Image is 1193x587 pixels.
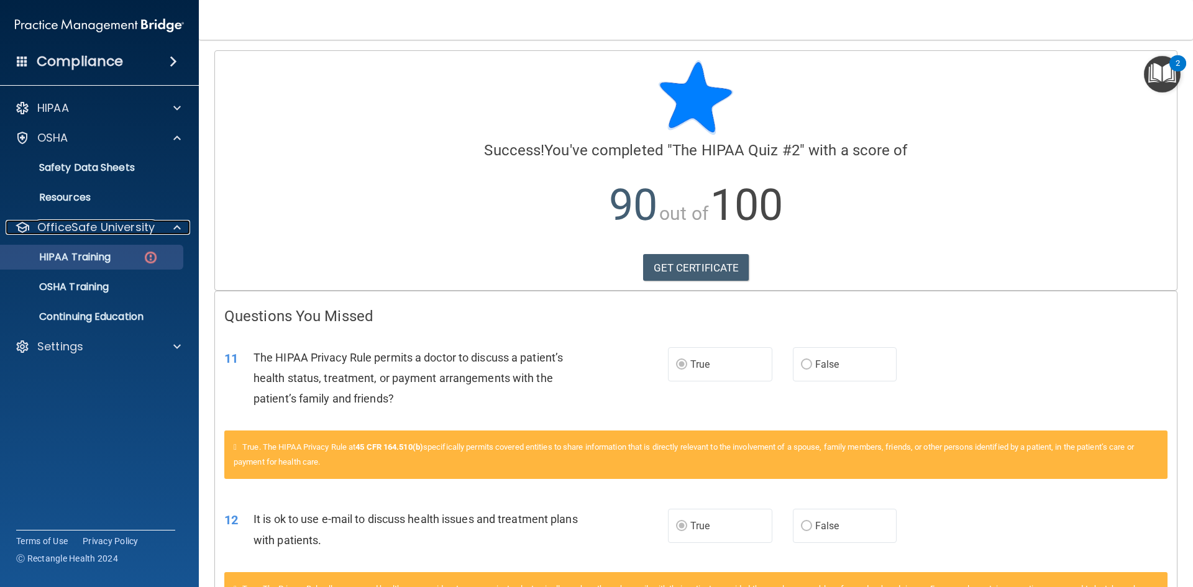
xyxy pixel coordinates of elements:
[676,522,687,531] input: True
[643,254,749,281] a: GET CERTIFICATE
[8,281,109,293] p: OSHA Training
[710,180,783,230] span: 100
[8,311,178,323] p: Continuing Education
[37,130,68,145] p: OSHA
[8,251,111,263] p: HIPAA Training
[8,191,178,204] p: Resources
[659,202,708,224] span: out of
[16,535,68,547] a: Terms of Use
[143,250,158,265] img: danger-circle.6113f641.png
[234,442,1134,466] span: True. The HIPAA Privacy Rule at specifically permits covered entities to share information that i...
[609,180,657,230] span: 90
[224,308,1168,324] h4: Questions You Missed
[815,520,839,532] span: False
[15,220,181,235] a: OfficeSafe University
[224,351,238,366] span: 11
[690,520,710,532] span: True
[37,53,123,70] h4: Compliance
[672,142,800,159] span: The HIPAA Quiz #2
[37,339,83,354] p: Settings
[254,351,563,405] span: The HIPAA Privacy Rule permits a doctor to discuss a patient’s health status, treatment, or payme...
[815,358,839,370] span: False
[801,522,812,531] input: False
[8,162,178,174] p: Safety Data Sheets
[690,358,710,370] span: True
[15,339,181,354] a: Settings
[1176,63,1180,80] div: 2
[801,360,812,370] input: False
[83,535,139,547] a: Privacy Policy
[37,101,69,116] p: HIPAA
[224,142,1168,158] h4: You've completed " " with a score of
[16,552,118,565] span: Ⓒ Rectangle Health 2024
[659,60,733,135] img: blue-star-rounded.9d042014.png
[676,360,687,370] input: True
[15,13,184,38] img: PMB logo
[15,101,181,116] a: HIPAA
[15,130,181,145] a: OSHA
[224,512,238,527] span: 12
[484,142,544,159] span: Success!
[355,442,423,452] a: 45 CFR 164.510(b)
[37,220,155,235] p: OfficeSafe University
[254,512,578,546] span: It is ok to use e-mail to discuss health issues and treatment plans with patients.
[1144,56,1181,93] button: Open Resource Center, 2 new notifications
